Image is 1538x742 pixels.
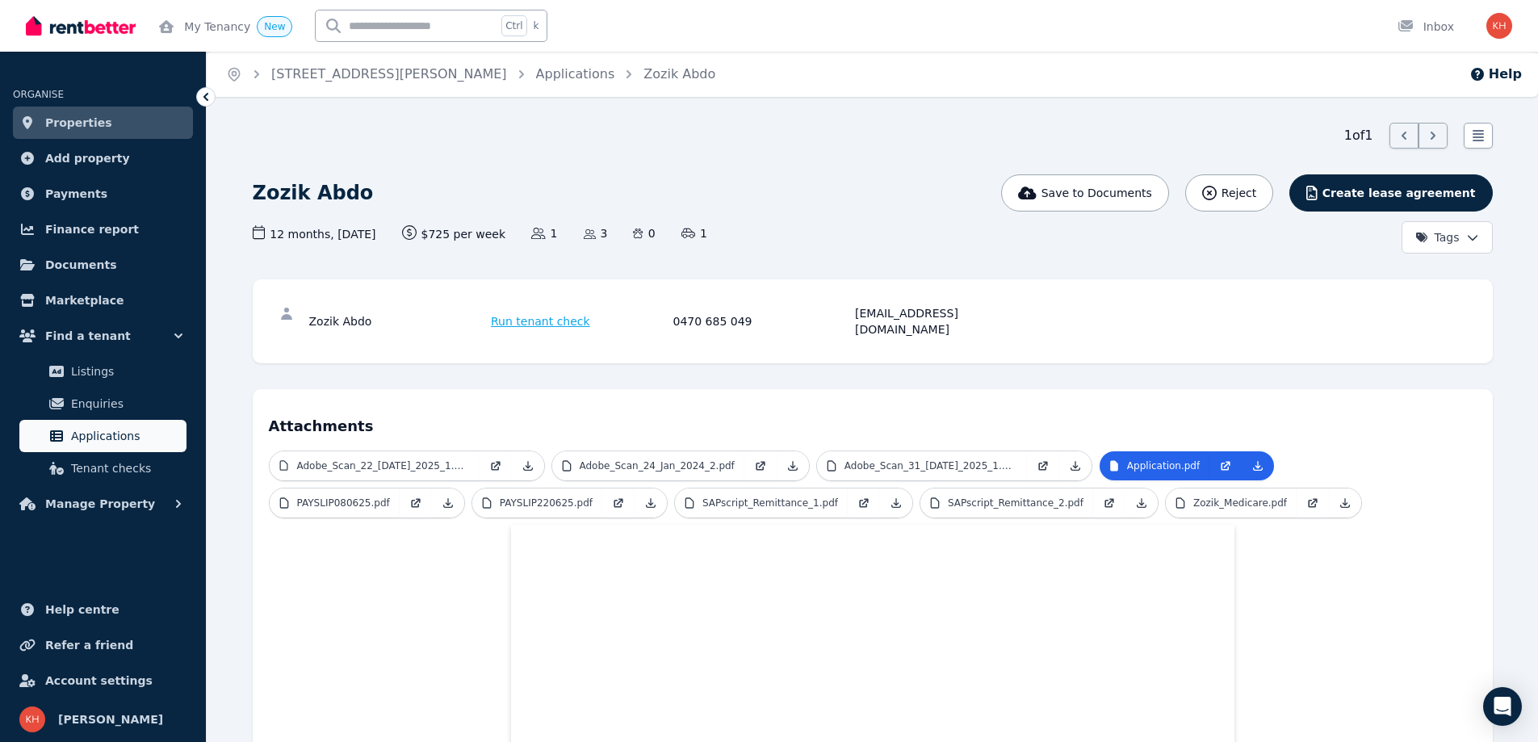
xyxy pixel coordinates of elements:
[71,426,180,446] span: Applications
[13,107,193,139] a: Properties
[1483,687,1522,726] div: Open Intercom Messenger
[45,113,112,132] span: Properties
[13,178,193,210] a: Payments
[13,89,64,100] span: ORGANISE
[480,451,512,480] a: Open in new Tab
[777,451,809,480] a: Download Attachment
[675,488,848,518] a: SAPscript_Remittance_1.pdf
[207,52,735,97] nav: Breadcrumb
[635,488,667,518] a: Download Attachment
[1242,451,1274,480] a: Download Attachment
[13,320,193,352] button: Find a tenant
[1344,126,1373,145] span: 1 of 1
[269,405,1477,438] h4: Attachments
[26,14,136,38] img: RentBetter
[45,671,153,690] span: Account settings
[920,488,1093,518] a: SAPscript_Remittance_2.pdf
[744,451,777,480] a: Open in new Tab
[45,291,124,310] span: Marketplace
[1100,451,1209,480] a: Application.pdf
[1166,488,1297,518] a: Zozik_Medicare.pdf
[1059,451,1092,480] a: Download Attachment
[1297,488,1329,518] a: Open in new Tab
[271,66,507,82] a: [STREET_ADDRESS][PERSON_NAME]
[1001,174,1169,212] button: Save to Documents
[45,600,119,619] span: Help centre
[264,21,285,32] span: New
[1398,19,1454,35] div: Inbox
[270,488,400,518] a: PAYSLIP080625.pdf
[552,451,744,480] a: Adobe_Scan_24_Jan_2024_2.pdf
[1329,488,1361,518] a: Download Attachment
[472,488,602,518] a: PAYSLIP220625.pdf
[13,284,193,317] a: Marketplace
[584,225,608,241] span: 3
[19,706,45,732] img: Karen Hickey
[1402,221,1493,254] button: Tags
[45,255,117,275] span: Documents
[1289,174,1492,212] button: Create lease agreement
[45,220,139,239] span: Finance report
[71,394,180,413] span: Enquiries
[848,488,880,518] a: Open in new Tab
[45,149,130,168] span: Add property
[1193,497,1287,509] p: Zozik_Medicare.pdf
[13,593,193,626] a: Help centre
[270,451,480,480] a: Adobe_Scan_22_[DATE]_2025_1.pdf
[1185,174,1273,212] button: Reject
[580,459,735,472] p: Adobe_Scan_24_Jan_2024_2.pdf
[19,355,186,388] a: Listings
[602,488,635,518] a: Open in new Tab
[633,225,655,241] span: 0
[491,313,590,329] span: Run tenant check
[1486,13,1512,39] img: Karen Hickey
[643,66,715,82] a: Zozik Abdo
[817,451,1027,480] a: Adobe_Scan_31_[DATE]_2025_1.pdf
[500,497,593,509] p: PAYSLIP220625.pdf
[1041,185,1152,201] span: Save to Documents
[1469,65,1522,84] button: Help
[45,494,155,514] span: Manage Property
[45,184,107,203] span: Payments
[13,249,193,281] a: Documents
[45,635,133,655] span: Refer a friend
[681,225,707,241] span: 1
[1127,459,1200,472] p: Application.pdf
[702,497,838,509] p: SAPscript_Remittance_1.pdf
[844,459,1017,472] p: Adobe_Scan_31_[DATE]_2025_1.pdf
[19,420,186,452] a: Applications
[1415,229,1460,245] span: Tags
[1093,488,1125,518] a: Open in new Tab
[45,326,131,346] span: Find a tenant
[432,488,464,518] a: Download Attachment
[531,225,557,241] span: 1
[71,362,180,381] span: Listings
[534,19,539,32] span: k
[13,629,193,661] a: Refer a friend
[13,142,193,174] a: Add property
[855,305,1033,337] div: [EMAIL_ADDRESS][DOMAIN_NAME]
[13,664,193,697] a: Account settings
[13,213,193,245] a: Finance report
[1222,185,1256,201] span: Reject
[296,459,469,472] p: Adobe_Scan_22_[DATE]_2025_1.pdf
[309,305,487,337] div: Zozik Abdo
[880,488,912,518] a: Download Attachment
[536,66,615,82] a: Applications
[19,388,186,420] a: Enquiries
[673,305,851,337] div: 0470 685 049
[253,180,374,206] h1: Zozik Abdo
[1027,451,1059,480] a: Open in new Tab
[1322,185,1476,201] span: Create lease agreement
[948,497,1083,509] p: SAPscript_Remittance_2.pdf
[512,451,544,480] a: Download Attachment
[1209,451,1242,480] a: Open in new Tab
[400,488,432,518] a: Open in new Tab
[13,488,193,520] button: Manage Property
[297,497,390,509] p: PAYSLIP080625.pdf
[58,710,163,729] span: [PERSON_NAME]
[402,225,506,242] span: $725 per week
[253,225,376,242] span: 12 months , [DATE]
[19,452,186,484] a: Tenant checks
[71,459,180,478] span: Tenant checks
